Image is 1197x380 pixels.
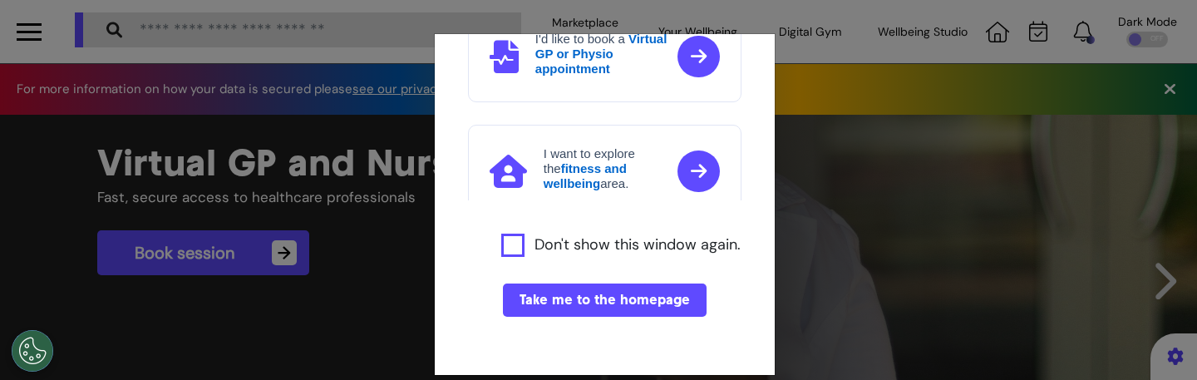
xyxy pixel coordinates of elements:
h4: I want to explore the area. [544,146,673,191]
label: Don't show this window again. [534,234,741,257]
strong: fitness and wellbeing [544,161,627,190]
strong: Virtual GP or Physio appointment [535,32,667,76]
button: Take me to the homepage [503,284,707,317]
input: Agree to privacy policy [501,234,524,257]
button: Open Preferences [12,330,53,372]
h4: I'd like to book a [535,32,673,76]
